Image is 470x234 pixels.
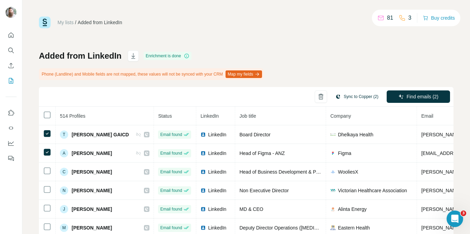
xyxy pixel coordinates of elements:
[160,206,182,212] span: Email found
[6,137,17,149] button: Dashboard
[239,132,270,137] span: Board Director
[330,206,336,212] img: company-logo
[160,225,182,231] span: Email found
[208,224,226,231] span: LinkedIn
[239,206,263,212] span: MD & CEO
[408,14,411,22] p: 3
[200,132,206,137] img: LinkedIn logo
[158,113,172,119] span: Status
[338,187,407,194] span: Victorian Healthcare Association
[239,225,361,231] span: Deputy Director Operations ([MEDICAL_DATA] Services)
[330,132,336,137] img: company-logo
[160,187,182,194] span: Email found
[60,168,68,176] div: C
[208,187,226,194] span: LinkedIn
[75,19,76,26] li: /
[72,168,112,175] span: [PERSON_NAME]
[160,169,182,175] span: Email found
[39,50,122,61] h1: Added from LinkedIn
[60,224,68,232] div: M
[461,211,466,216] span: 3
[200,150,206,156] img: LinkedIn logo
[330,188,336,193] img: company-logo
[330,113,351,119] span: Company
[330,225,336,231] img: company-logo
[6,107,17,119] button: Use Surfe on LinkedIn
[200,169,206,175] img: LinkedIn logo
[6,152,17,165] button: Feedback
[208,131,226,138] span: LinkedIn
[338,224,370,231] span: Eastern Health
[6,29,17,41] button: Quick start
[200,188,206,193] img: LinkedIn logo
[330,150,336,156] img: company-logo
[239,150,285,156] span: Head of Figma - ANZ
[144,52,191,60] div: Enrichment is done
[60,149,68,157] div: A
[6,59,17,72] button: Enrich CSV
[208,168,226,175] span: LinkedIn
[200,206,206,212] img: LinkedIn logo
[330,169,336,175] img: company-logo
[407,93,439,100] span: Find emails (2)
[239,113,256,119] span: Job title
[6,75,17,87] button: My lists
[239,169,340,175] span: Head of Business Development & Partnerships
[226,70,262,78] button: Map my fields
[72,150,112,157] span: [PERSON_NAME]
[447,211,463,227] iframe: Intercom live chat
[60,113,85,119] span: 514 Profiles
[387,14,393,22] p: 81
[72,224,112,231] span: [PERSON_NAME]
[6,7,17,18] img: Avatar
[421,113,433,119] span: Email
[338,131,373,138] span: Dhelkaya Health
[6,44,17,57] button: Search
[338,150,351,157] span: Figma
[60,186,68,195] div: N
[72,206,112,213] span: [PERSON_NAME]
[208,206,226,213] span: LinkedIn
[6,122,17,134] button: Use Surfe API
[39,68,263,80] div: Phone (Landline) and Mobile fields are not mapped, these values will not be synced with your CRM
[338,168,358,175] span: WooliesX
[60,205,68,213] div: J
[58,20,74,25] a: My lists
[200,225,206,231] img: LinkedIn logo
[160,150,182,156] span: Email found
[423,13,455,23] button: Buy credits
[72,187,112,194] span: [PERSON_NAME]
[239,188,289,193] span: Non Executive Director
[387,90,450,103] button: Find emails (2)
[72,131,129,138] span: [PERSON_NAME] GAICD
[60,130,68,139] div: T
[208,150,226,157] span: LinkedIn
[331,91,383,102] button: Sync to Copper (2)
[78,19,122,26] div: Added from LinkedIn
[39,17,51,28] img: Surfe Logo
[338,206,366,213] span: Alinta Energy
[160,131,182,138] span: Email found
[200,113,219,119] span: LinkedIn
